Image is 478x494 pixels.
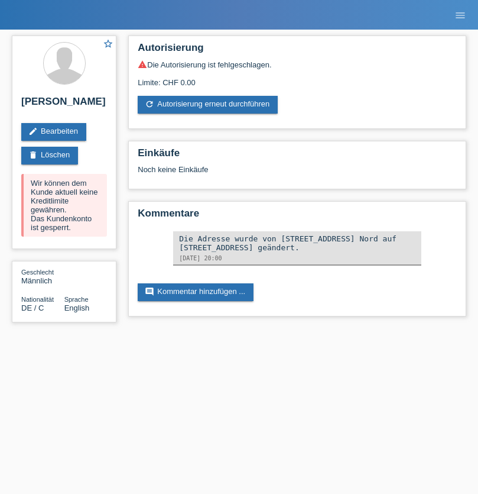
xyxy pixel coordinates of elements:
i: edit [28,127,38,136]
i: refresh [145,99,154,109]
h2: Kommentare [138,208,457,225]
span: Sprache [64,296,89,303]
a: star_border [103,38,113,51]
div: Die Adresse wurde von [STREET_ADDRESS] Nord auf [STREET_ADDRESS] geändert. [179,234,415,252]
a: menu [448,11,472,18]
i: comment [145,287,154,296]
i: star_border [103,38,113,49]
a: refreshAutorisierung erneut durchführen [138,96,278,114]
i: warning [138,60,147,69]
div: Limite: CHF 0.00 [138,69,457,87]
i: delete [28,150,38,160]
div: Männlich [21,267,64,285]
div: Die Autorisierung ist fehlgeschlagen. [138,60,457,69]
div: Wir können dem Kunde aktuell keine Kreditlimite gewähren. Das Kundenkonto ist gesperrt. [21,174,107,237]
div: Noch keine Einkäufe [138,165,457,183]
h2: [PERSON_NAME] [21,96,107,114]
div: [DATE] 20:00 [179,255,415,261]
h2: Autorisierung [138,42,457,60]
i: menu [454,9,466,21]
span: Nationalität [21,296,54,303]
h2: Einkäufe [138,147,457,165]
span: English [64,303,90,312]
a: deleteLöschen [21,147,78,164]
a: commentKommentar hinzufügen ... [138,283,253,301]
span: Deutschland / C / 01.11.2018 [21,303,44,312]
span: Geschlecht [21,269,54,276]
a: editBearbeiten [21,123,86,141]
